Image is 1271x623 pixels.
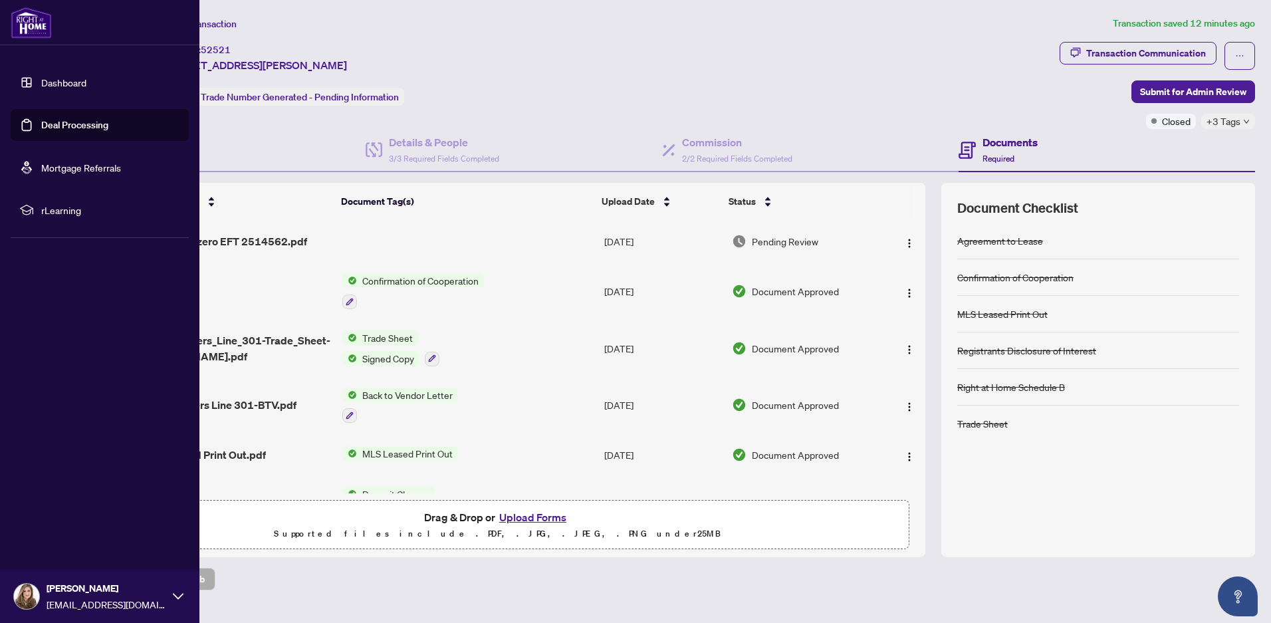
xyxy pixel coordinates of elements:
span: [EMAIL_ADDRESS][DOMAIN_NAME] [47,597,166,612]
img: Document Status [732,284,747,299]
img: Document Status [732,234,747,249]
button: Logo [899,231,920,252]
span: Confirmation of Cooperation [357,273,484,288]
p: Supported files include .PDF, .JPG, .JPEG, .PNG under 25 MB [94,526,901,542]
td: [DATE] [599,263,727,320]
img: Profile Icon [14,584,39,609]
span: Deposit Cheque [357,487,435,501]
span: Document Checklist [957,199,1078,217]
button: Open asap [1218,576,1258,616]
div: Transaction Communication [1086,43,1206,64]
span: 1810_Walkers_Line_301-Trade_Sheet-[PERSON_NAME].pdf [142,332,331,364]
button: Upload Forms [495,509,570,526]
span: View Transaction [166,18,237,30]
h4: Commission [682,134,792,150]
div: Trade Sheet [957,416,1008,431]
span: down [1243,118,1250,125]
h4: Details & People [389,134,499,150]
a: Mortgage Referrals [41,162,121,174]
td: [DATE] [599,320,727,377]
img: Status Icon [342,351,357,366]
span: 52521 [201,44,231,56]
span: Document Approved [752,398,839,412]
button: Status IconBack to Vendor Letter [342,388,458,424]
img: Logo [904,402,915,412]
span: [STREET_ADDRESS][PERSON_NAME] [165,57,347,73]
td: [DATE] [599,377,727,434]
span: Status [729,194,756,209]
img: Logo [904,238,915,249]
img: Status Icon [342,388,357,402]
span: 3/3 Required Fields Completed [389,154,499,164]
span: Back to Vendor Letter [357,388,458,402]
th: Document Tag(s) [336,183,596,220]
span: Burlington Scanner_20250911_150654.pdf [142,489,331,521]
th: Upload Date [596,183,723,220]
button: Status IconTrade SheetStatus IconSigned Copy [342,330,439,366]
span: [PERSON_NAME] [47,581,166,596]
div: MLS Leased Print Out [957,307,1048,321]
button: Transaction Communication [1060,42,1216,64]
article: Transaction saved 12 minutes ago [1113,16,1255,31]
img: Status Icon [342,446,357,461]
button: Logo [899,444,920,465]
span: MLS Leased Print Out [357,446,458,461]
button: Status IconConfirmation of Cooperation [342,273,484,309]
span: Document Approved [752,341,839,356]
span: Drag & Drop or [424,509,570,526]
td: [DATE] [599,476,727,533]
img: Document Status [732,341,747,356]
span: 1810 Walkers Line 301-BTV.pdf [142,397,296,413]
div: Status: [165,88,404,106]
span: MLS Leased Print Out.pdf [142,447,266,463]
div: Agreement to Lease [957,233,1043,248]
button: Status IconDeposit Cheque [342,487,454,523]
a: Deal Processing [41,119,108,131]
span: Submit for Admin Review [1140,81,1246,102]
span: Signed Copy [357,351,419,366]
span: 2/2 Required Fields Completed [682,154,792,164]
h4: Documents [982,134,1038,150]
button: Submit for Admin Review [1131,80,1255,103]
img: Logo [904,451,915,462]
button: Logo [899,281,920,302]
th: (9) File Name [136,183,336,220]
span: rLearning [41,203,179,217]
img: Status Icon [342,487,357,501]
td: [DATE] [599,434,727,476]
img: Document Status [732,447,747,462]
div: Registrants Disclosure of Interest [957,343,1096,358]
button: Logo [899,338,920,359]
span: Document Approved [752,447,839,462]
span: Drag & Drop orUpload FormsSupported files include .PDF, .JPG, .JPEG, .PNG under25MB [86,501,909,550]
a: Dashboard [41,76,86,88]
img: Logo [904,288,915,299]
span: +3 Tags [1207,114,1240,129]
span: Closed [1162,114,1191,128]
div: Right at Home Schedule B [957,380,1065,394]
button: Logo [899,394,920,416]
button: Status IconMLS Leased Print Out [342,446,458,461]
span: Amanadas zero EFT 2514562.pdf [142,233,307,249]
span: ellipsis [1235,51,1244,61]
img: Status Icon [342,273,357,288]
span: Trade Number Generated - Pending Information [201,91,399,103]
img: logo [11,7,52,39]
span: Document Approved [752,284,839,299]
span: Pending Review [752,234,818,249]
img: Status Icon [342,330,357,345]
span: Required [982,154,1014,164]
img: Logo [904,344,915,355]
td: [DATE] [599,220,727,263]
div: Confirmation of Cooperation [957,270,1074,285]
th: Status [723,183,877,220]
span: Trade Sheet [357,330,418,345]
img: Document Status [732,398,747,412]
span: Upload Date [602,194,655,209]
